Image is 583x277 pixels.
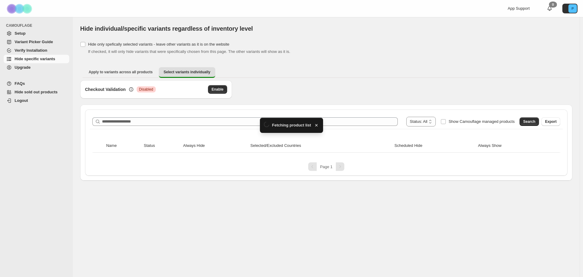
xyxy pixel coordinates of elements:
span: Fetching product list [272,122,311,128]
span: Verify Installation [15,48,47,53]
span: Hide sold out products [15,90,58,94]
text: P [571,7,574,10]
button: Export [541,117,560,126]
span: Upgrade [15,65,31,70]
div: Select variants individually [80,80,572,181]
a: Setup [4,29,69,38]
th: Scheduled Hide [393,139,476,153]
th: Always Hide [181,139,249,153]
span: Variant Picker Guide [15,40,53,44]
a: Hide sold out products [4,88,69,96]
span: If checked, it will only hide variants that were specifically chosen from this page. The other va... [88,49,290,54]
a: Hide specific variants [4,55,69,63]
span: CAMOUFLAGE [6,23,70,28]
span: App Support [508,6,530,11]
span: Hide specific variants [15,57,55,61]
th: Always Show [476,139,548,153]
span: Page 1 [320,164,332,169]
button: Avatar with initials P [562,4,578,13]
span: FAQs [15,81,25,86]
th: Status [142,139,182,153]
button: Search [520,117,539,126]
span: Apply to variants across all products [89,70,153,74]
span: Search [523,119,535,124]
span: Show Camouflage managed products [448,119,515,124]
span: Disabled [139,87,153,92]
span: Select variants individually [164,70,210,74]
img: Camouflage [5,0,35,17]
span: Hide individual/specific variants regardless of inventory level [80,25,253,32]
div: 0 [549,2,557,8]
th: Selected/Excluded Countries [249,139,393,153]
a: Verify Installation [4,46,69,55]
span: Logout [15,98,28,103]
span: Setup [15,31,26,36]
span: Enable [212,87,223,92]
a: 0 [547,5,553,12]
button: Enable [208,85,227,94]
span: Avatar with initials P [568,4,577,13]
th: Name [104,139,142,153]
button: Apply to variants across all products [84,67,158,77]
span: Export [545,119,557,124]
a: Upgrade [4,63,69,72]
span: Hide only spefically selected variants - leave other variants as it is on the website [88,42,229,47]
button: Select variants individually [159,67,215,78]
a: Logout [4,96,69,105]
a: FAQs [4,79,69,88]
h3: Checkout Validation [85,86,126,92]
nav: Pagination [90,162,563,171]
a: Variant Picker Guide [4,38,69,46]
